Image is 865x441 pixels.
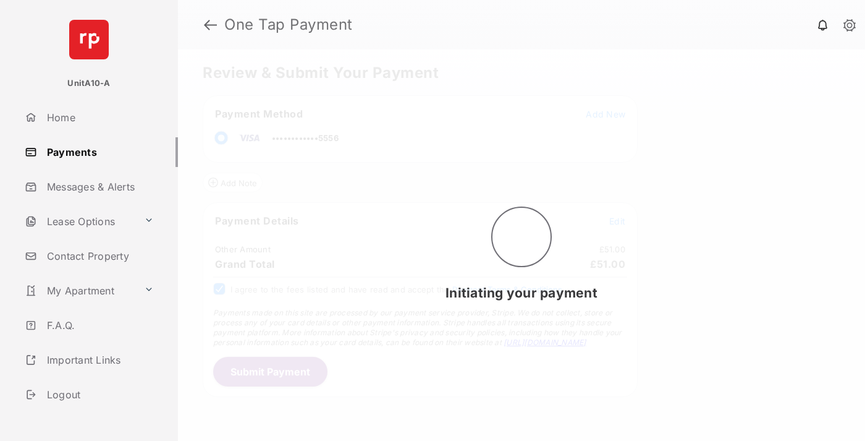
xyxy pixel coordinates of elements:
a: Logout [20,380,178,409]
a: Home [20,103,178,132]
span: Initiating your payment [445,285,597,301]
a: Lease Options [20,207,139,236]
a: F.A.Q. [20,310,178,340]
a: Payments [20,137,178,167]
a: My Apartment [20,276,139,306]
img: svg+xml;base64,PHN2ZyB4bWxucz0iaHR0cDovL3d3dy53My5vcmcvMjAwMC9zdmciIHdpZHRoPSI2NCIgaGVpZ2h0PSI2NC... [69,20,109,59]
a: Messages & Alerts [20,172,178,202]
a: Contact Property [20,241,178,271]
p: UnitA10-A [67,77,110,90]
strong: One Tap Payment [224,17,353,32]
a: Important Links [20,345,159,375]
